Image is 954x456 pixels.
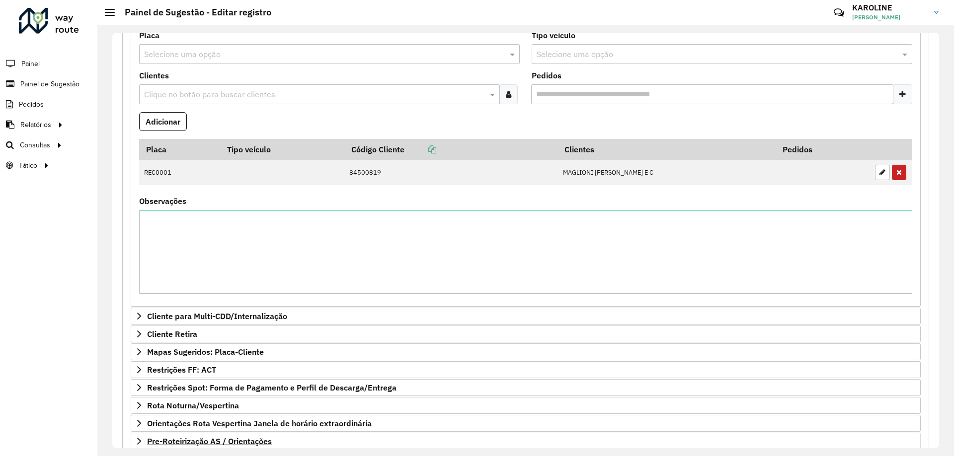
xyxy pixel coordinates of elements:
a: Copiar [404,144,436,154]
a: Pre-Roteirização AS / Orientações [131,433,921,450]
span: Pedidos [19,99,44,110]
span: Cliente para Multi-CDD/Internalização [147,312,287,320]
label: Observações [139,195,186,207]
a: Mapas Sugeridos: Placa-Cliente [131,343,921,360]
th: Pedidos [776,139,870,160]
th: Tipo veículo [220,139,344,160]
h3: KAROLINE [852,3,927,12]
label: Placa [139,29,159,41]
td: 84500819 [344,160,557,186]
span: Restrições FF: ACT [147,366,216,374]
span: Cliente Retira [147,330,197,338]
h2: Painel de Sugestão - Editar registro [115,7,271,18]
span: Mapas Sugeridos: Placa-Cliente [147,348,264,356]
span: Relatórios [20,120,51,130]
span: Painel [21,59,40,69]
span: Orientações Rota Vespertina Janela de horário extraordinária [147,419,372,427]
a: Contato Rápido [828,2,850,23]
label: Clientes [139,69,169,81]
a: Cliente para Multi-CDD/Internalização [131,308,921,325]
span: Restrições Spot: Forma de Pagamento e Perfil de Descarga/Entrega [147,384,397,391]
div: Cliente para Recarga [131,27,921,307]
th: Placa [139,139,220,160]
label: Tipo veículo [532,29,575,41]
span: Pre-Roteirização AS / Orientações [147,437,272,445]
a: Orientações Rota Vespertina Janela de horário extraordinária [131,415,921,432]
span: [PERSON_NAME] [852,13,927,22]
button: Adicionar [139,112,187,131]
a: Rota Noturna/Vespertina [131,397,921,414]
td: REC0001 [139,160,220,186]
label: Pedidos [532,69,561,81]
span: Rota Noturna/Vespertina [147,401,239,409]
th: Clientes [557,139,776,160]
a: Restrições FF: ACT [131,361,921,378]
span: Tático [19,160,37,171]
span: Painel de Sugestão [20,79,79,89]
th: Código Cliente [344,139,557,160]
td: MAGLIONI [PERSON_NAME] E C [557,160,776,186]
a: Restrições Spot: Forma de Pagamento e Perfil de Descarga/Entrega [131,379,921,396]
span: Consultas [20,140,50,150]
a: Cliente Retira [131,326,921,342]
